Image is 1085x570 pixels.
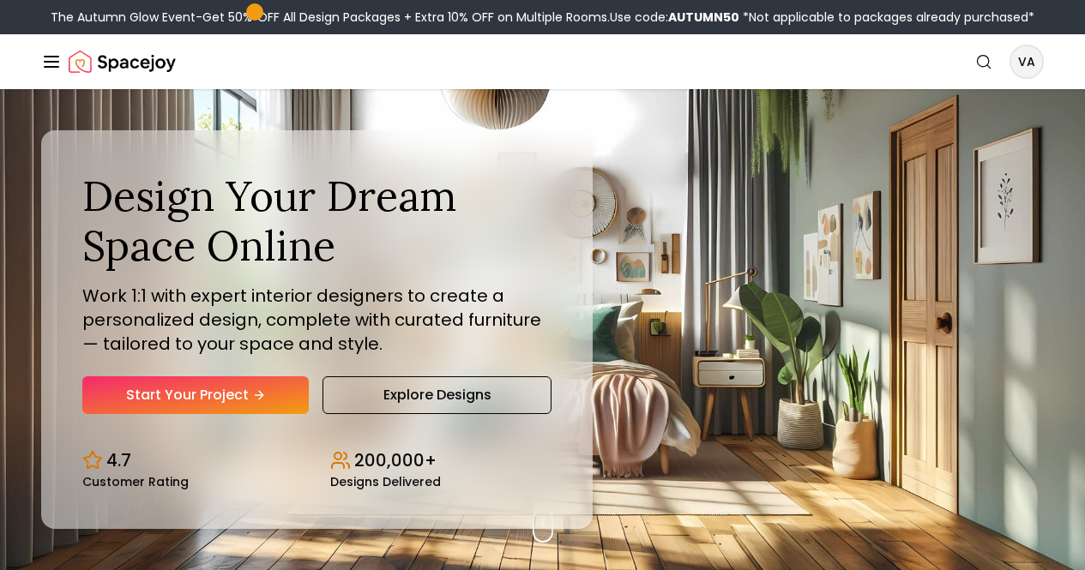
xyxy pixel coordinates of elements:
small: Customer Rating [82,476,189,488]
button: VA [1010,45,1044,79]
a: Start Your Project [82,376,309,414]
span: Use code: [610,9,739,26]
p: Work 1:1 with expert interior designers to create a personalized design, complete with curated fu... [82,284,552,356]
span: VA [1011,46,1042,77]
div: Design stats [82,435,552,488]
nav: Global [41,34,1044,89]
span: *Not applicable to packages already purchased* [739,9,1034,26]
div: The Autumn Glow Event-Get 50% OFF All Design Packages + Extra 10% OFF on Multiple Rooms. [51,9,1034,26]
a: Spacejoy [69,45,176,79]
h1: Design Your Dream Space Online [82,171,552,270]
p: 4.7 [106,448,131,472]
small: Designs Delivered [330,476,441,488]
img: Spacejoy Logo [69,45,176,79]
a: Explore Designs [322,376,551,414]
b: AUTUMN50 [668,9,739,26]
p: 200,000+ [354,448,437,472]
